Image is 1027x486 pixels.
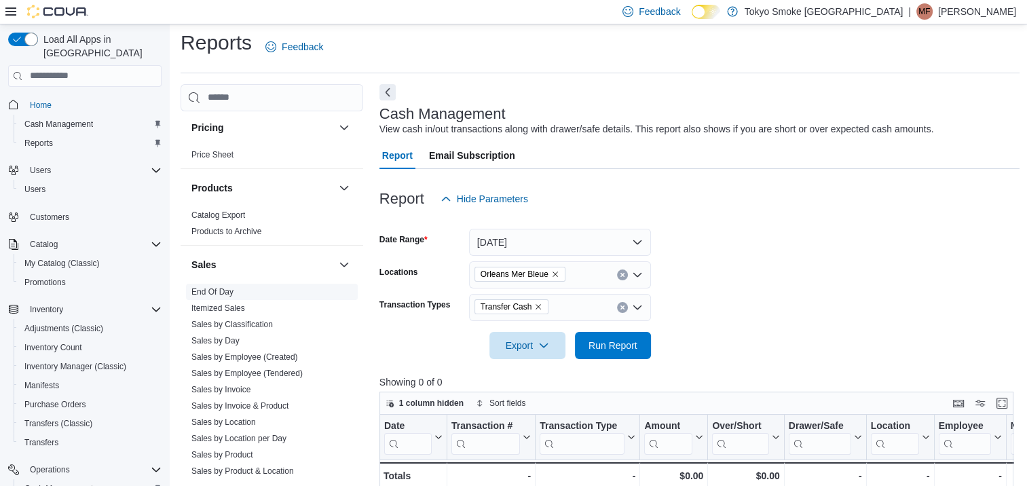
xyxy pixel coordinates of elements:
[30,212,69,223] span: Customers
[191,226,261,237] span: Products to Archive
[24,119,93,130] span: Cash Management
[24,138,53,149] span: Reports
[191,369,303,378] a: Sales by Employee (Tendered)
[384,419,432,432] div: Date
[788,419,851,454] div: Drawer/Safe
[191,401,288,411] a: Sales by Invoice & Product
[30,100,52,111] span: Home
[191,450,253,460] a: Sales by Product
[451,419,520,432] div: Transaction #
[918,3,930,20] span: MF
[191,319,273,330] span: Sales by Classification
[24,162,56,179] button: Users
[14,395,167,414] button: Purchase Orders
[379,122,934,136] div: View cash in/out transactions along with drawer/safe details. This report also shows if you are s...
[191,227,261,236] a: Products to Archive
[451,419,520,454] div: Transaction # URL
[644,419,703,454] button: Amount
[3,300,167,319] button: Inventory
[14,376,167,395] button: Manifests
[181,147,363,168] div: Pricing
[950,395,967,411] button: Keyboard shortcuts
[282,40,323,54] span: Feedback
[191,210,245,220] a: Catalog Export
[24,380,59,391] span: Manifests
[379,299,450,310] label: Transaction Types
[24,184,45,195] span: Users
[14,338,167,357] button: Inventory Count
[712,419,768,454] div: Over/Short
[24,399,86,410] span: Purchase Orders
[379,191,424,207] h3: Report
[938,419,990,432] div: Employee
[540,419,635,454] button: Transaction Type
[399,398,464,409] span: 1 column hidden
[384,419,432,454] div: Date
[551,270,559,278] button: Remove Orleans Mer Bleue from selection in this group
[191,352,298,362] a: Sales by Employee (Created)
[14,134,167,153] button: Reports
[191,320,273,329] a: Sales by Classification
[870,419,918,454] div: Location
[191,286,234,297] span: End Of Day
[191,181,233,195] h3: Products
[24,301,69,318] button: Inventory
[191,368,303,379] span: Sales by Employee (Tendered)
[24,162,162,179] span: Users
[870,419,918,432] div: Location
[639,5,680,18] span: Feedback
[24,209,75,225] a: Customers
[19,135,58,151] a: Reports
[336,119,352,136] button: Pricing
[14,254,167,273] button: My Catalog (Classic)
[191,417,256,427] a: Sales by Location
[191,150,234,160] a: Price Sheet
[24,277,66,288] span: Promotions
[938,419,990,454] div: Employee
[24,236,162,253] span: Catalog
[712,468,779,484] div: $0.00
[191,400,288,411] span: Sales by Invoice & Product
[384,419,443,454] button: Date
[19,135,162,151] span: Reports
[19,434,162,451] span: Transfers
[191,258,217,272] h3: Sales
[788,419,851,432] div: Drawer/Safe
[14,115,167,134] button: Cash Management
[14,433,167,452] button: Transfers
[870,419,929,454] button: Location
[3,235,167,254] button: Catalog
[191,352,298,362] span: Sales by Employee (Created)
[14,357,167,376] button: Inventory Manager (Classic)
[379,234,428,245] label: Date Range
[19,255,162,272] span: My Catalog (Classic)
[589,339,637,352] span: Run Report
[24,258,100,269] span: My Catalog (Classic)
[38,33,162,60] span: Load All Apps in [GEOGRAPHIC_DATA]
[380,395,469,411] button: 1 column hidden
[14,180,167,199] button: Users
[644,419,692,454] div: Amount
[938,3,1016,20] p: [PERSON_NAME]
[24,97,57,113] a: Home
[379,267,418,278] label: Locations
[994,395,1010,411] button: Enter fullscreen
[30,239,58,250] span: Catalog
[19,377,162,394] span: Manifests
[540,419,624,454] div: Transaction Type
[632,269,643,280] button: Open list of options
[19,396,92,413] a: Purchase Orders
[19,339,88,356] a: Inventory Count
[788,419,861,454] button: Drawer/Safe
[470,395,531,411] button: Sort fields
[575,332,651,359] button: Run Report
[382,142,413,169] span: Report
[469,229,651,256] button: [DATE]
[24,462,162,478] span: Operations
[191,149,234,160] span: Price Sheet
[644,468,703,484] div: $0.00
[632,302,643,313] button: Open list of options
[191,335,240,346] span: Sales by Day
[3,161,167,180] button: Users
[534,303,542,311] button: Remove Transfer Cash from selection in this group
